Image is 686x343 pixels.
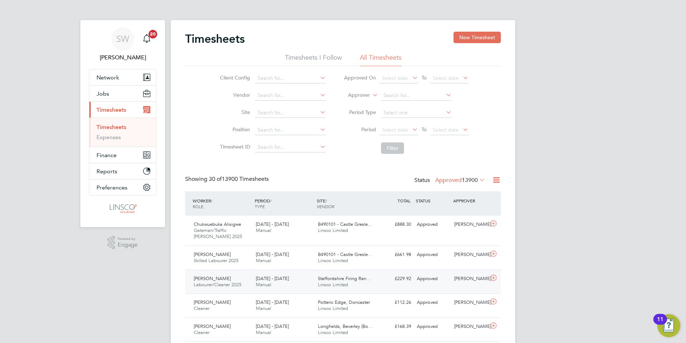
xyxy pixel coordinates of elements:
[118,242,138,248] span: Engage
[433,127,459,133] span: Select date
[89,118,156,147] div: Timesheets
[381,91,452,101] input: Search for...
[398,198,410,203] span: TOTAL
[194,275,231,282] span: [PERSON_NAME]
[218,109,250,115] label: Site
[360,53,401,66] li: All Timesheets
[318,329,348,335] span: Linsco Limited
[318,221,372,227] span: B490101 - Castle Gresle…
[116,34,129,44] span: SW
[108,203,137,214] img: linsco-logo-retina.png
[414,297,451,308] div: Approved
[194,299,231,305] span: [PERSON_NAME]
[97,134,121,141] a: Expenses
[255,142,326,152] input: Search for...
[194,305,210,311] span: Cleaner
[338,92,370,99] label: Approver
[377,297,414,308] div: £112.26
[435,177,485,184] label: Approved
[318,275,371,282] span: Staffordshire Firing Ran…
[194,329,210,335] span: Cleaner
[381,108,452,118] input: Select one
[657,319,663,329] div: 11
[256,329,271,335] span: Manual
[149,30,157,38] span: 20
[89,203,156,214] a: Go to home page
[377,273,414,285] div: £229.92
[318,305,348,311] span: Linsco Limited
[414,194,451,207] div: STATUS
[454,32,501,43] button: New Timesheet
[211,198,212,203] span: /
[318,299,370,305] span: Potteric Edge, Doncaster
[344,74,376,81] label: Approved On
[451,194,489,207] div: APPROVER
[256,323,289,329] span: [DATE] - [DATE]
[285,53,342,66] li: Timesheets I Follow
[318,227,348,233] span: Linsco Limited
[89,27,156,62] a: SW[PERSON_NAME]
[256,257,271,264] span: Manual
[377,219,414,230] div: £888.30
[414,249,451,261] div: Approved
[89,102,156,118] button: Timesheets
[97,152,117,159] span: Finance
[89,69,156,85] button: Network
[381,142,404,154] button: Filter
[270,198,272,203] span: /
[80,20,165,227] nav: Main navigation
[194,323,231,329] span: [PERSON_NAME]
[451,273,489,285] div: [PERSON_NAME]
[256,221,289,227] span: [DATE] - [DATE]
[191,194,253,213] div: WORKER
[344,126,376,133] label: Period
[108,236,138,250] a: Powered byEngage
[451,321,489,333] div: [PERSON_NAME]
[97,168,117,175] span: Reports
[344,109,376,115] label: Period Type
[419,73,429,82] span: To
[256,275,289,282] span: [DATE] - [DATE]
[315,194,377,213] div: SITE
[256,305,271,311] span: Manual
[451,219,489,230] div: [PERSON_NAME]
[318,251,372,257] span: B490101 - Castle Gresle…
[255,108,326,118] input: Search for...
[414,219,451,230] div: Approved
[318,282,348,288] span: Linsco Limited
[414,321,451,333] div: Approved
[256,299,289,305] span: [DATE] - [DATE]
[382,127,408,133] span: Select date
[255,203,265,209] span: TYPE
[194,221,241,227] span: Chukwuebuka Alisigwe
[414,175,487,186] div: Status
[255,73,326,83] input: Search for...
[256,282,271,288] span: Manual
[218,126,250,133] label: Position
[255,91,326,101] input: Search for...
[89,147,156,163] button: Finance
[97,74,119,81] span: Network
[325,198,327,203] span: /
[218,143,250,150] label: Timesheet ID
[414,273,451,285] div: Approved
[140,27,154,50] a: 20
[218,74,250,81] label: Client Config
[451,249,489,261] div: [PERSON_NAME]
[97,124,126,131] a: Timesheets
[194,251,231,257] span: [PERSON_NAME]
[209,175,269,183] span: 13900 Timesheets
[419,125,429,134] span: To
[194,227,242,239] span: Gateman/Traffic [PERSON_NAME] 2025
[256,227,271,233] span: Manual
[89,53,156,62] span: Shaun White
[255,125,326,135] input: Search for...
[657,314,680,337] button: Open Resource Center, 11 new notifications
[256,251,289,257] span: [DATE] - [DATE]
[377,321,414,333] div: £168.39
[89,179,156,195] button: Preferences
[209,175,222,183] span: 30 of
[377,249,414,261] div: £661.98
[253,194,315,213] div: PERIOD
[194,257,239,264] span: Skilled Labourer 2025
